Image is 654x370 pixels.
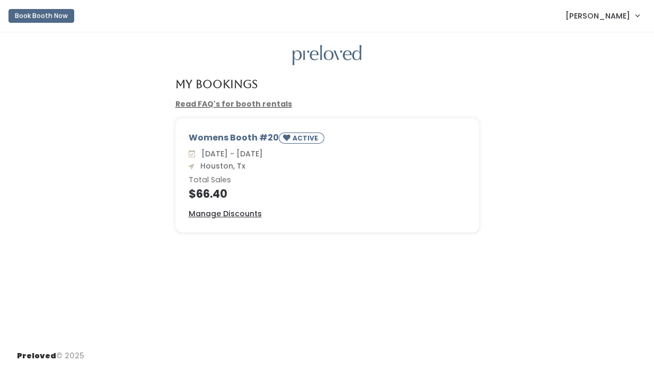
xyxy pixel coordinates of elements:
h4: $66.40 [189,188,466,200]
div: © 2025 [17,342,84,362]
button: Book Booth Now [8,9,74,23]
a: Manage Discounts [189,208,262,219]
span: Preloved [17,350,56,361]
img: preloved logo [293,45,361,66]
u: Manage Discounts [189,208,262,219]
span: Houston, Tx [196,161,245,171]
a: Read FAQ's for booth rentals [175,99,292,109]
a: [PERSON_NAME] [555,4,650,27]
div: Womens Booth #20 [189,131,466,148]
h4: My Bookings [175,78,258,90]
a: Book Booth Now [8,4,74,28]
span: [DATE] - [DATE] [197,148,263,159]
h6: Total Sales [189,176,466,184]
span: [PERSON_NAME] [565,10,630,22]
small: ACTIVE [293,134,320,143]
